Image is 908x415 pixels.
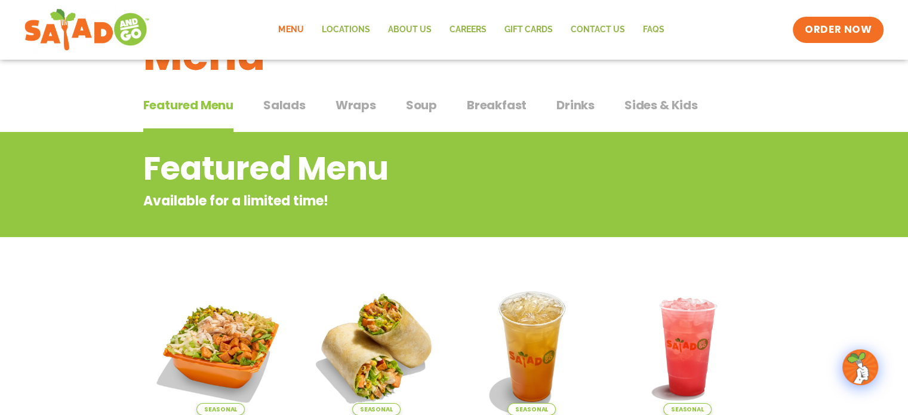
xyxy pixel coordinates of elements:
span: Soup [406,96,437,114]
div: Tabbed content [143,92,765,133]
span: Featured Menu [143,96,233,114]
span: Salads [263,96,306,114]
a: ORDER NOW [793,17,884,43]
img: new-SAG-logo-768×292 [24,6,150,54]
span: Breakfast [467,96,527,114]
span: Sides & Kids [624,96,698,114]
a: Locations [312,16,378,44]
a: Careers [440,16,495,44]
nav: Menu [269,16,673,44]
a: About Us [378,16,440,44]
a: GIFT CARDS [495,16,561,44]
h2: Featured Menu [143,145,669,193]
a: Menu [269,16,312,44]
span: Drinks [556,96,595,114]
p: Available for a limited time! [143,191,669,211]
span: ORDER NOW [805,23,872,37]
a: FAQs [633,16,673,44]
img: wpChatIcon [844,351,877,384]
a: Contact Us [561,16,633,44]
span: Wraps [336,96,376,114]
